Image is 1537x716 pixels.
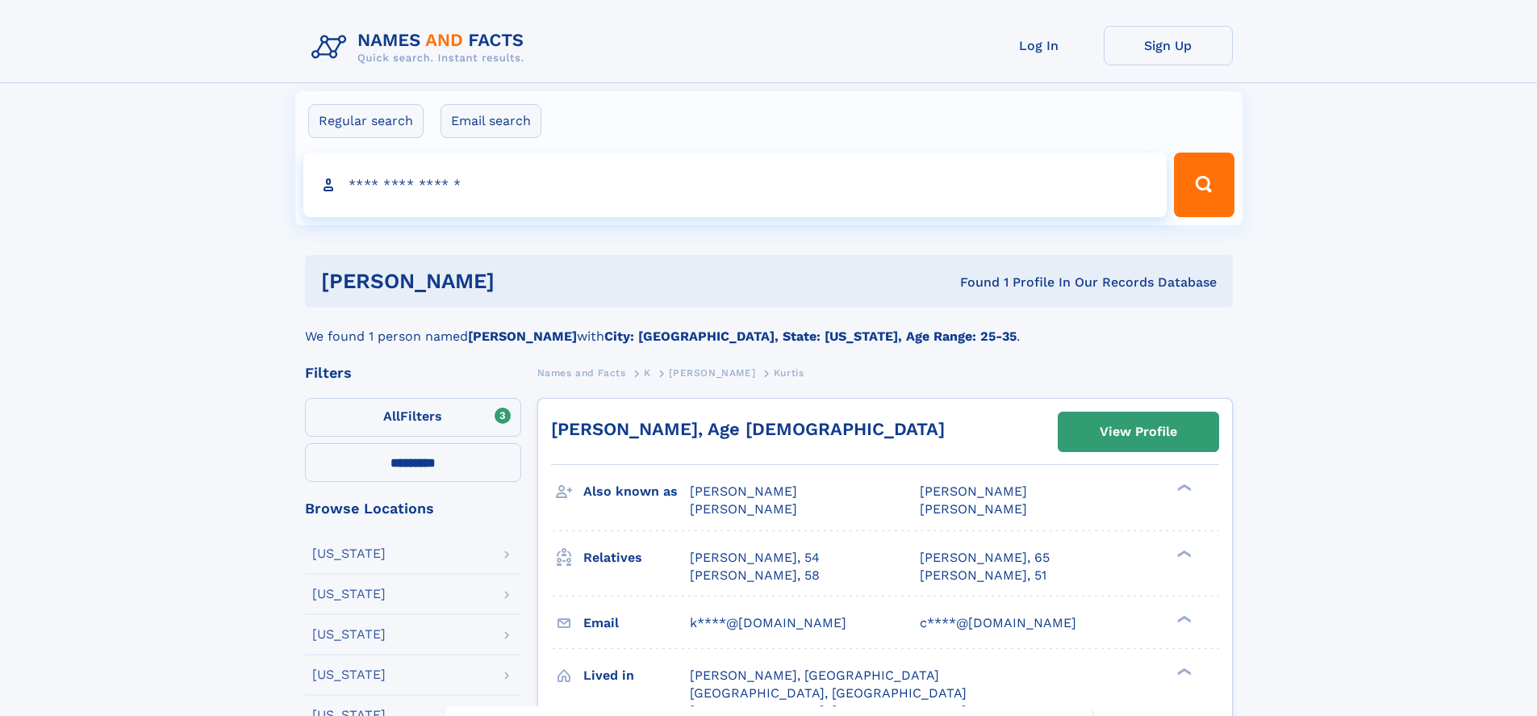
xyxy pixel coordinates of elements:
[975,26,1104,65] a: Log In
[537,362,626,383] a: Names and Facts
[920,501,1027,517] span: [PERSON_NAME]
[774,367,804,379] span: Kurtis
[468,329,577,344] b: [PERSON_NAME]
[920,549,1050,567] a: [PERSON_NAME], 65
[312,668,386,681] div: [US_STATE]
[604,329,1017,344] b: City: [GEOGRAPHIC_DATA], State: [US_STATE], Age Range: 25-35
[1173,548,1192,559] div: ❯
[312,588,386,601] div: [US_STATE]
[669,367,755,379] span: [PERSON_NAME]
[690,567,820,584] a: [PERSON_NAME], 58
[644,367,651,379] span: K
[690,668,939,683] span: [PERSON_NAME], [GEOGRAPHIC_DATA]
[690,685,967,701] span: [GEOGRAPHIC_DATA], [GEOGRAPHIC_DATA]
[551,419,945,439] a: [PERSON_NAME], Age [DEMOGRAPHIC_DATA]
[305,398,521,437] label: Filters
[312,547,386,560] div: [US_STATE]
[312,628,386,641] div: [US_STATE]
[583,609,690,637] h3: Email
[305,26,537,69] img: Logo Names and Facts
[1174,153,1234,217] button: Search Button
[1059,412,1218,451] a: View Profile
[1173,666,1192,676] div: ❯
[690,549,820,567] a: [PERSON_NAME], 54
[303,153,1167,217] input: search input
[383,408,400,424] span: All
[1173,613,1192,624] div: ❯
[690,501,797,517] span: [PERSON_NAME]
[308,104,424,138] label: Regular search
[1100,413,1177,450] div: View Profile
[690,484,797,499] span: [PERSON_NAME]
[644,362,651,383] a: K
[727,274,1217,291] div: Found 1 Profile In Our Records Database
[920,484,1027,499] span: [PERSON_NAME]
[669,362,755,383] a: [PERSON_NAME]
[1173,483,1192,493] div: ❯
[321,271,728,291] h1: [PERSON_NAME]
[583,662,690,689] h3: Lived in
[305,501,521,516] div: Browse Locations
[583,544,690,572] h3: Relatives
[305,308,1233,346] div: We found 1 person named with .
[305,366,521,380] div: Filters
[1104,26,1233,65] a: Sign Up
[441,104,541,138] label: Email search
[920,567,1046,584] a: [PERSON_NAME], 51
[583,478,690,505] h3: Also known as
